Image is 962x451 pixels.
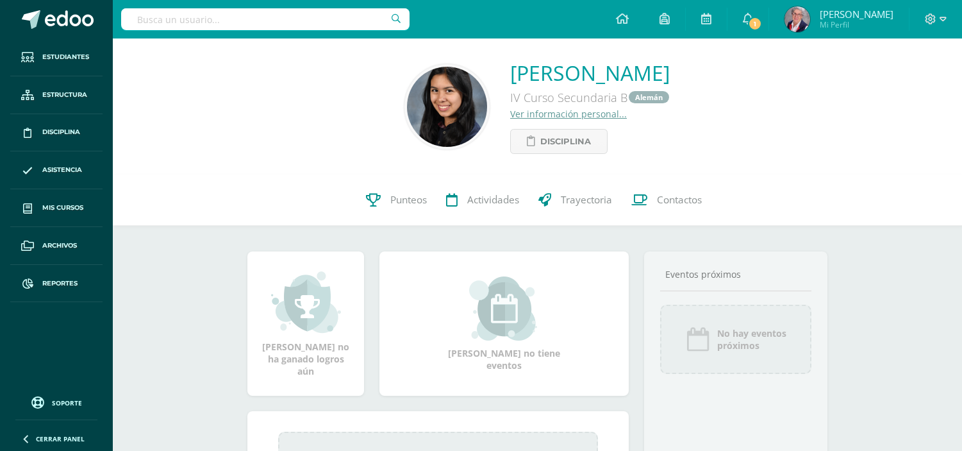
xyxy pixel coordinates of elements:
[469,277,539,341] img: event_small.png
[561,194,612,207] span: Trayectoria
[510,108,627,120] a: Ver información personal...
[42,52,89,62] span: Estudiantes
[440,277,568,371] div: [PERSON_NAME] no tiene eventos
[260,270,351,377] div: [PERSON_NAME] no ha ganado logros aún
[717,327,786,352] span: No hay eventos próximos
[622,174,711,226] a: Contactos
[42,127,80,137] span: Disciplina
[36,434,85,443] span: Cerrar panel
[784,6,810,32] img: cb4066c05fad8c9475a4354f73f48469.png
[52,398,82,407] span: Soporte
[390,194,427,207] span: Punteos
[657,194,702,207] span: Contactos
[42,90,87,100] span: Estructura
[629,91,669,103] a: Alemán
[42,241,77,251] span: Archivos
[10,38,103,76] a: Estudiantes
[407,67,487,147] img: 5f50dbe2fbb4b343509117b9a9655050.png
[529,174,622,226] a: Trayectoria
[748,17,762,31] span: 1
[10,189,103,227] a: Mis cursos
[356,174,436,226] a: Punteos
[510,59,670,87] a: [PERSON_NAME]
[10,76,103,114] a: Estructura
[10,265,103,303] a: Reportes
[510,129,608,154] a: Disciplina
[467,194,519,207] span: Actividades
[10,151,103,189] a: Asistencia
[42,203,83,213] span: Mis cursos
[121,8,410,30] input: Busca un usuario...
[510,87,670,108] div: IV Curso Secundaria B
[10,227,103,265] a: Archivos
[436,174,529,226] a: Actividades
[540,130,591,153] span: Disciplina
[42,165,82,175] span: Asistencia
[42,278,78,289] span: Reportes
[10,114,103,152] a: Disciplina
[820,19,893,30] span: Mi Perfil
[820,8,893,21] span: [PERSON_NAME]
[660,268,811,280] div: Eventos próximos
[271,270,341,334] img: achievement_small.png
[685,327,711,352] img: event_icon.png
[15,393,97,411] a: Soporte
